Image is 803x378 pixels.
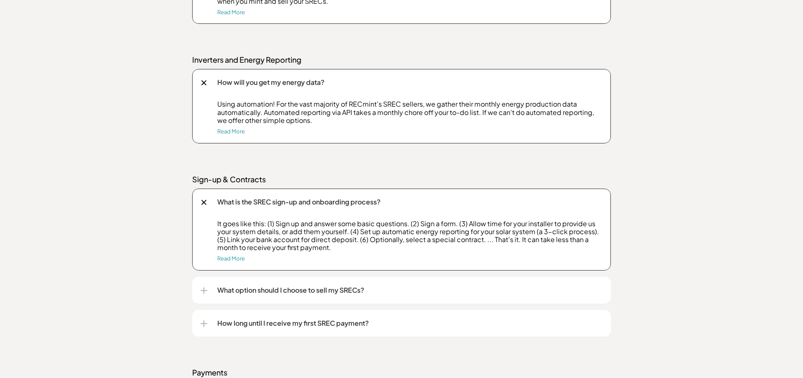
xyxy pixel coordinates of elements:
[217,197,602,207] p: What is the SREC sign-up and onboarding process?
[217,100,602,124] p: Using automation! For the vast majority of RECmint's SREC sellers, we gather their monthly energy...
[192,55,611,65] p: Inverters and Energy Reporting
[217,318,602,328] p: How long until I receive my first SREC payment?
[192,174,611,184] p: Sign-up & Contracts
[217,128,245,135] a: Read More
[192,368,611,378] p: Payments
[217,285,602,295] p: What option should I choose to sell my SRECs?
[217,220,602,252] p: It goes like this: (1) Sign up and answer some basic questions. (2) Sign a form. (3) Allow time f...
[217,77,602,87] p: How will you get my energy data?
[217,255,245,262] a: Read More
[217,9,245,15] a: Read More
